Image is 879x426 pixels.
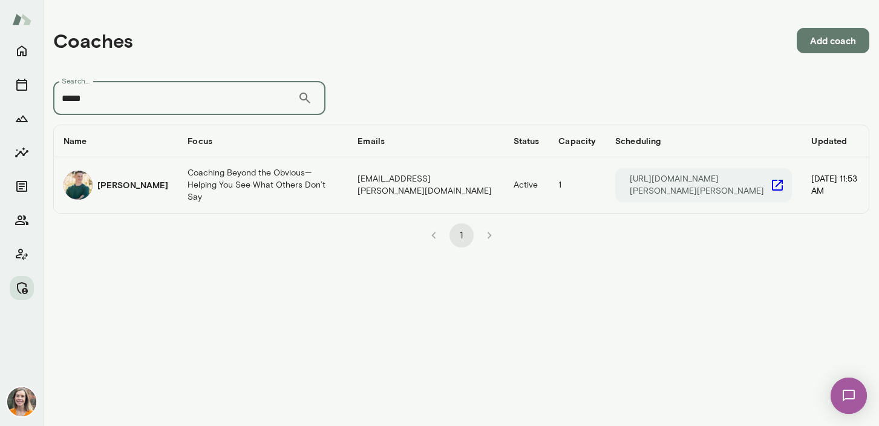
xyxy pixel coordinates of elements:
[97,179,168,191] h6: [PERSON_NAME]
[10,39,34,63] button: Home
[802,157,869,213] td: [DATE] 11:53 AM
[10,140,34,165] button: Insights
[10,242,34,266] button: Client app
[7,387,36,416] img: Carrie Kelly
[558,135,596,147] h6: Capacity
[10,208,34,232] button: Members
[549,157,606,213] td: 1
[797,28,869,53] button: Add coach
[348,157,503,213] td: [EMAIL_ADDRESS][PERSON_NAME][DOMAIN_NAME]
[10,174,34,198] button: Documents
[10,106,34,131] button: Growth Plan
[54,125,869,213] table: coaches table
[178,157,348,213] td: Coaching Beyond the Obvious—Helping You See What Others Don’t Say
[10,73,34,97] button: Sessions
[630,173,770,197] p: [URL][DOMAIN_NAME][PERSON_NAME][PERSON_NAME]
[449,223,474,247] button: page 1
[188,135,338,147] h6: Focus
[504,157,549,213] td: Active
[811,135,859,147] h6: Updated
[62,76,90,86] label: Search...
[12,8,31,31] img: Mento
[420,223,503,247] nav: pagination navigation
[514,135,540,147] h6: Status
[10,276,34,300] button: Manage
[64,135,168,147] h6: Name
[358,135,494,147] h6: Emails
[64,171,93,200] img: Bryan White
[615,135,792,147] h6: Scheduling
[53,29,133,52] h4: Coaches
[53,214,869,247] div: pagination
